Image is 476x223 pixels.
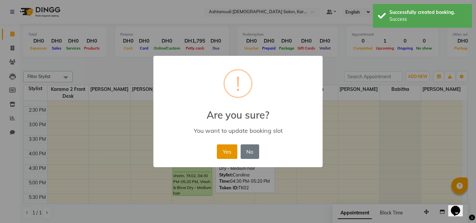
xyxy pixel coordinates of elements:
button: Yes [217,144,237,159]
h2: Are you sure? [153,101,323,121]
div: Successfully created booking. [389,9,467,16]
div: You want to update booking slot [163,127,313,134]
iframe: chat widget [448,197,469,216]
div: Success [389,16,467,23]
div: ! [236,70,240,97]
button: No [241,144,259,159]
